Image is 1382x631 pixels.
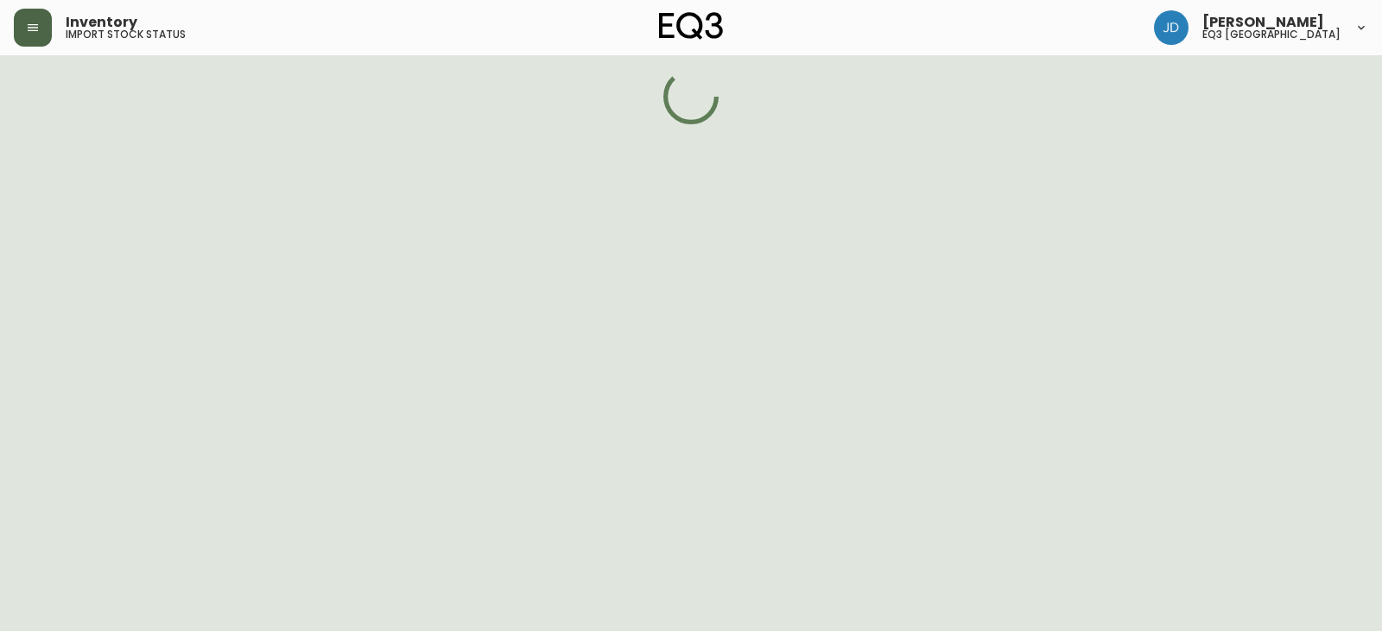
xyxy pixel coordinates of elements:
img: 7c567ac048721f22e158fd313f7f0981 [1154,10,1189,45]
h5: import stock status [66,29,186,40]
span: [PERSON_NAME] [1202,16,1324,29]
span: Inventory [66,16,137,29]
img: logo [659,12,723,40]
h5: eq3 [GEOGRAPHIC_DATA] [1202,29,1341,40]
